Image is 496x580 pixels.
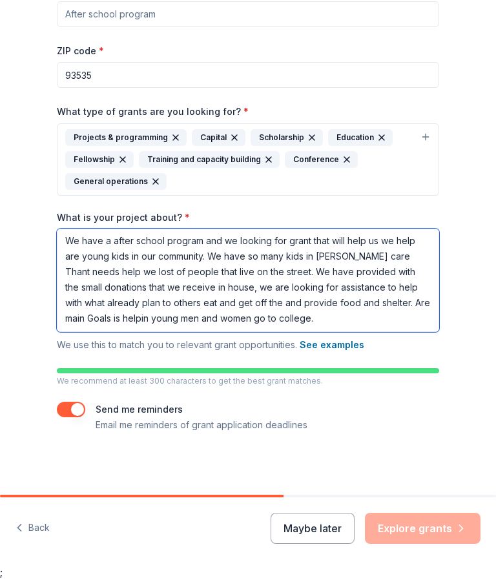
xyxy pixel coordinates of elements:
div: Training and capacity building [139,151,280,168]
div: Projects & programming [65,129,187,146]
button: See examples [300,337,364,353]
label: What type of grants are you looking for? [57,105,249,118]
label: Send me reminders [96,404,183,415]
button: Maybe later [271,513,355,544]
button: Projects & programmingCapitalScholarshipEducationFellowshipTraining and capacity buildingConferen... [57,123,439,196]
input: After school program [57,1,439,27]
p: Email me reminders of grant application deadlines [96,417,307,433]
span: We use this to match you to relevant grant opportunities. [57,339,364,350]
button: Back [15,515,50,542]
div: Education [328,129,393,146]
div: Fellowship [65,151,134,168]
input: 12345 (U.S. only) [57,62,439,88]
label: ZIP code [57,45,104,57]
div: General operations [65,173,167,190]
div: Scholarship [251,129,323,146]
p: We recommend at least 300 characters to get the best grant matches. [57,376,439,386]
div: Capital [192,129,245,146]
label: What is your project about? [57,211,190,224]
div: Conference [285,151,358,168]
textarea: We have a after school program and we looking for grant that will help us we help are young kids ... [57,229,439,332]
